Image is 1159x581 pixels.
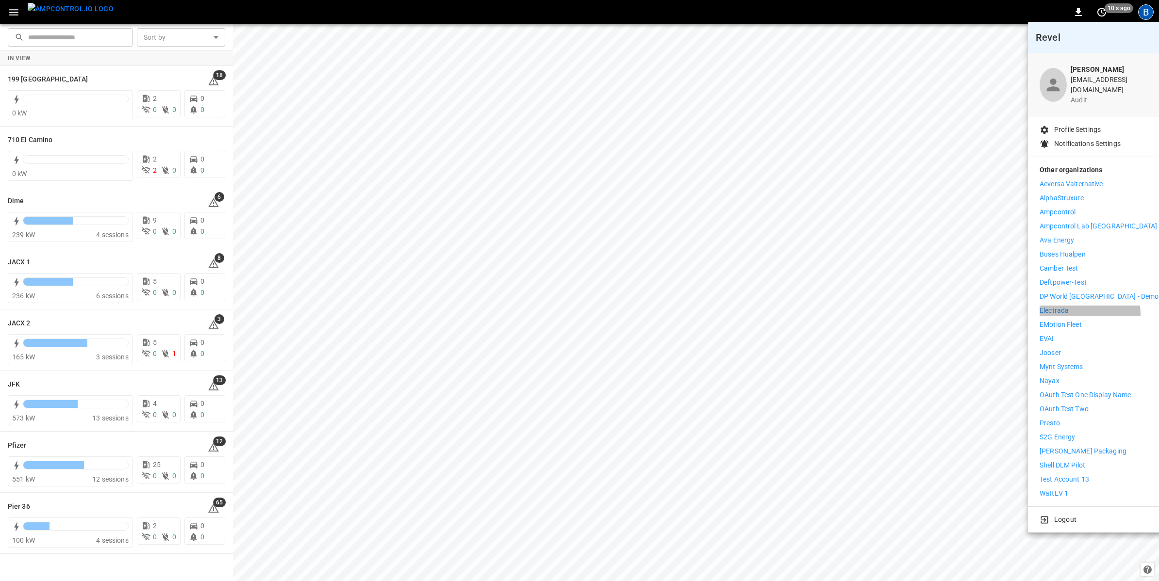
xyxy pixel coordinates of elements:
p: Test Account 13 [1040,474,1089,484]
p: Aeversa Valternative [1040,179,1103,189]
p: Ava Energy [1040,235,1074,245]
p: OAuth Test One Display Name [1040,390,1131,400]
p: Nayax [1040,376,1060,386]
b: [PERSON_NAME] [1071,65,1124,73]
div: profile-icon [1040,68,1067,102]
p: Ampcontrol Lab [GEOGRAPHIC_DATA] [1040,221,1157,231]
p: audit [1071,95,1159,105]
p: Mynt Systems [1040,362,1083,372]
p: EVAI [1040,334,1054,344]
p: Logout [1054,515,1076,525]
p: S2G Energy [1040,432,1075,442]
p: Jooser [1040,348,1061,358]
p: DP World [GEOGRAPHIC_DATA] - Demo [1040,291,1159,302]
p: Profile Settings [1054,125,1101,135]
p: Deftpower-Test [1040,277,1087,288]
p: eMotion Fleet [1040,320,1082,330]
p: OAuth Test Two [1040,404,1089,414]
p: [EMAIL_ADDRESS][DOMAIN_NAME] [1071,75,1159,95]
p: Shell DLM Pilot [1040,460,1085,470]
p: Electrada [1040,306,1069,316]
p: Camber Test [1040,263,1078,274]
p: AlphaStruxure [1040,193,1084,203]
p: Other organizations [1040,165,1159,179]
p: Notifications Settings [1054,139,1121,149]
p: Buses Hualpen [1040,249,1086,259]
p: WattEV 1 [1040,488,1068,499]
p: Presto [1040,418,1060,428]
p: Ampcontrol [1040,207,1076,217]
p: [PERSON_NAME] Packaging [1040,446,1126,456]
